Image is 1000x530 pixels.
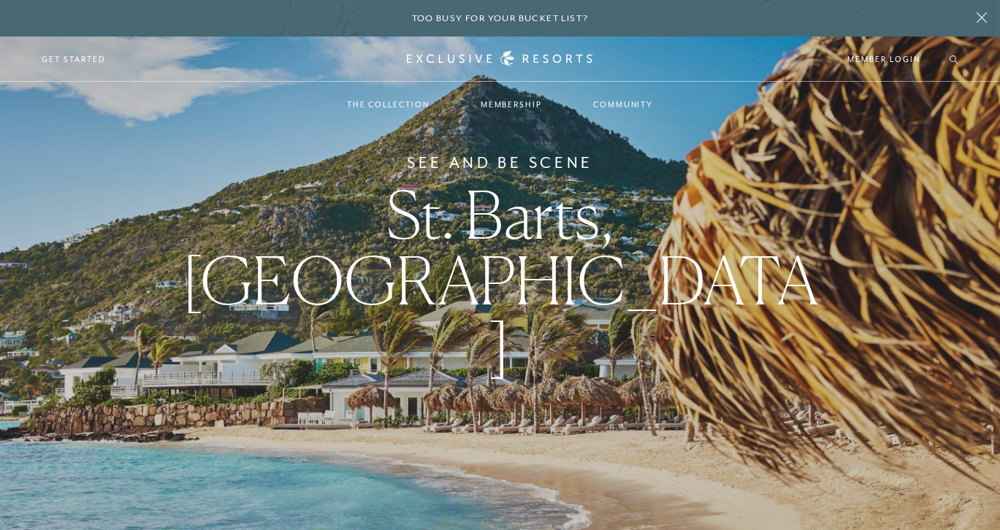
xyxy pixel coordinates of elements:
[579,83,668,126] a: Community
[847,53,920,66] a: Member Login
[466,83,557,126] a: Membership
[412,12,589,26] h6: Too busy for your bucket list?
[42,53,105,66] a: Get Started
[407,151,593,174] h6: See and Be Scene
[182,174,818,385] span: St. Barts, [GEOGRAPHIC_DATA]
[985,515,1000,530] iframe: Qualified Messenger
[332,83,444,126] a: The Collection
